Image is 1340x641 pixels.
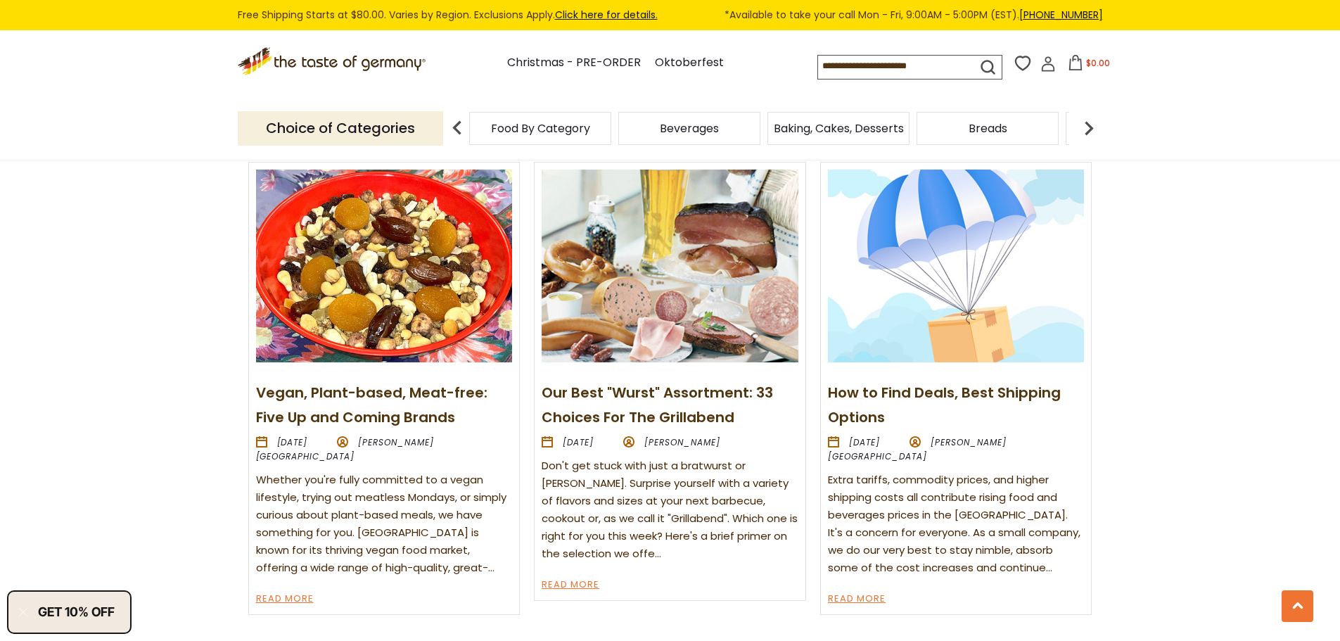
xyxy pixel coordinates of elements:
[828,170,1084,362] img: How to Find Deals, Best Shipping Options
[660,123,719,134] a: Beverages
[542,577,599,594] a: Read More
[542,170,798,362] img: Our Best "Wurst" Assortment: 33 Choices For The Grillabend
[1019,8,1103,22] a: [PHONE_NUMBER]
[542,457,798,563] div: Don't get stuck with just a bratwurst or [PERSON_NAME]. Surprise yourself with a variety of flavo...
[774,123,904,134] a: Baking, Cakes, Desserts
[828,436,1007,462] span: [PERSON_NAME][GEOGRAPHIC_DATA]
[238,7,1103,23] div: Free Shipping Starts at $80.00. Varies by Region. Exclusions Apply.
[644,436,720,448] span: [PERSON_NAME]
[828,591,886,608] a: Read More
[1059,55,1118,76] button: $0.00
[443,114,471,142] img: previous arrow
[828,471,1084,577] div: Extra tariffs, commodity prices, and higher shipping costs all contribute rising food and beverag...
[1075,114,1103,142] img: next arrow
[238,111,443,146] p: Choice of Categories
[256,591,314,608] a: Read More
[491,123,590,134] a: Food By Category
[849,436,880,448] time: [DATE]
[256,471,512,577] div: Whether you're fully committed to a vegan lifestyle, trying out meatless Mondays, or simply curio...
[256,170,512,362] img: Vegan, Plant-based, Meat-free: Five Up and Coming Brands
[256,436,435,462] span: [PERSON_NAME][GEOGRAPHIC_DATA]
[725,7,1103,23] span: *Available to take your call Mon - Fri, 9:00AM - 5:00PM (EST).
[969,123,1007,134] a: Breads
[1086,57,1110,69] span: $0.00
[542,383,773,427] a: Our Best "Wurst" Assortment: 33 Choices For The Grillabend
[563,436,594,448] time: [DATE]
[828,383,1061,427] a: How to Find Deals, Best Shipping Options
[256,383,487,427] a: Vegan, Plant-based, Meat-free: Five Up and Coming Brands
[555,8,658,22] a: Click here for details.
[277,436,308,448] time: [DATE]
[655,53,724,72] a: Oktoberfest
[507,53,641,72] a: Christmas - PRE-ORDER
